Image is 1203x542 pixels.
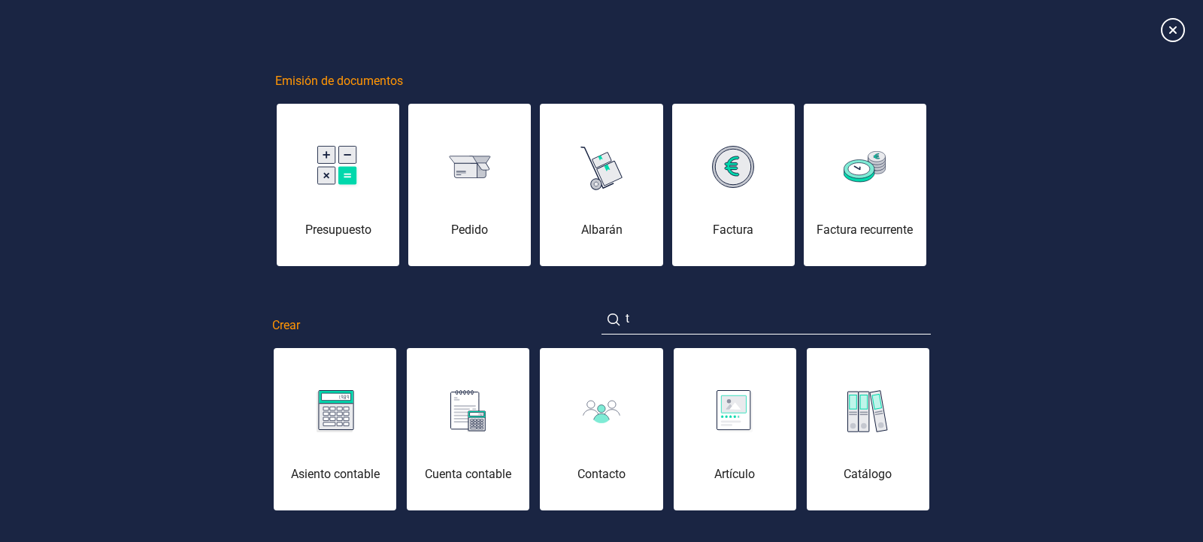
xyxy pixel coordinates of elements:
img: img-asiento-contable.svg [317,390,354,432]
img: img-cliente.svg [580,399,623,424]
img: img-factura-recurrente.svg [844,151,886,182]
div: Artículo [674,465,796,483]
img: img-albaran.svg [580,141,623,192]
span: Emisión de documentos [275,72,403,90]
img: img-factura.svg [712,146,754,188]
span: Crear [272,316,300,335]
div: Albarán [540,221,662,239]
img: img-cuenta-contable.svg [450,390,486,432]
div: Asiento contable [274,465,396,483]
img: img-articulo.svg [717,390,753,432]
img: img-catalogo.svg [847,390,888,432]
input: Buscar acción [601,304,931,335]
div: Factura recurrente [804,221,926,239]
div: Presupuesto [277,221,399,239]
div: Cuenta contable [407,465,529,483]
img: img-pedido.svg [449,156,491,179]
div: Contacto [540,465,662,483]
div: Pedido [408,221,531,239]
img: img-presupuesto.svg [317,146,359,189]
div: Catálogo [807,465,929,483]
div: Factura [672,221,795,239]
